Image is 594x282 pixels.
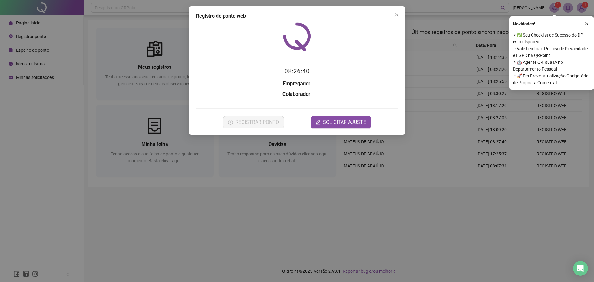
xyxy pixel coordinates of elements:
[196,90,398,98] h3: :
[513,45,590,59] span: ⚬ Vale Lembrar: Política de Privacidade e LGPD na QRPoint
[392,10,402,20] button: Close
[316,120,321,125] span: edit
[311,116,371,128] button: editSOLICITAR AJUSTE
[284,67,310,75] time: 08:26:40
[513,20,535,27] span: Novidades !
[196,80,398,88] h3: :
[196,12,398,20] div: Registro de ponto web
[323,119,366,126] span: SOLICITAR AJUSTE
[513,72,590,86] span: ⚬ 🚀 Em Breve, Atualização Obrigatória de Proposta Comercial
[283,22,311,51] img: QRPoint
[223,116,284,128] button: REGISTRAR PONTO
[573,261,588,276] div: Open Intercom Messenger
[513,32,590,45] span: ⚬ ✅ Seu Checklist de Sucesso do DP está disponível
[394,12,399,17] span: close
[513,59,590,72] span: ⚬ 🤖 Agente QR: sua IA no Departamento Pessoal
[282,91,310,97] strong: Colaborador
[283,81,310,87] strong: Empregador
[584,22,589,26] span: close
